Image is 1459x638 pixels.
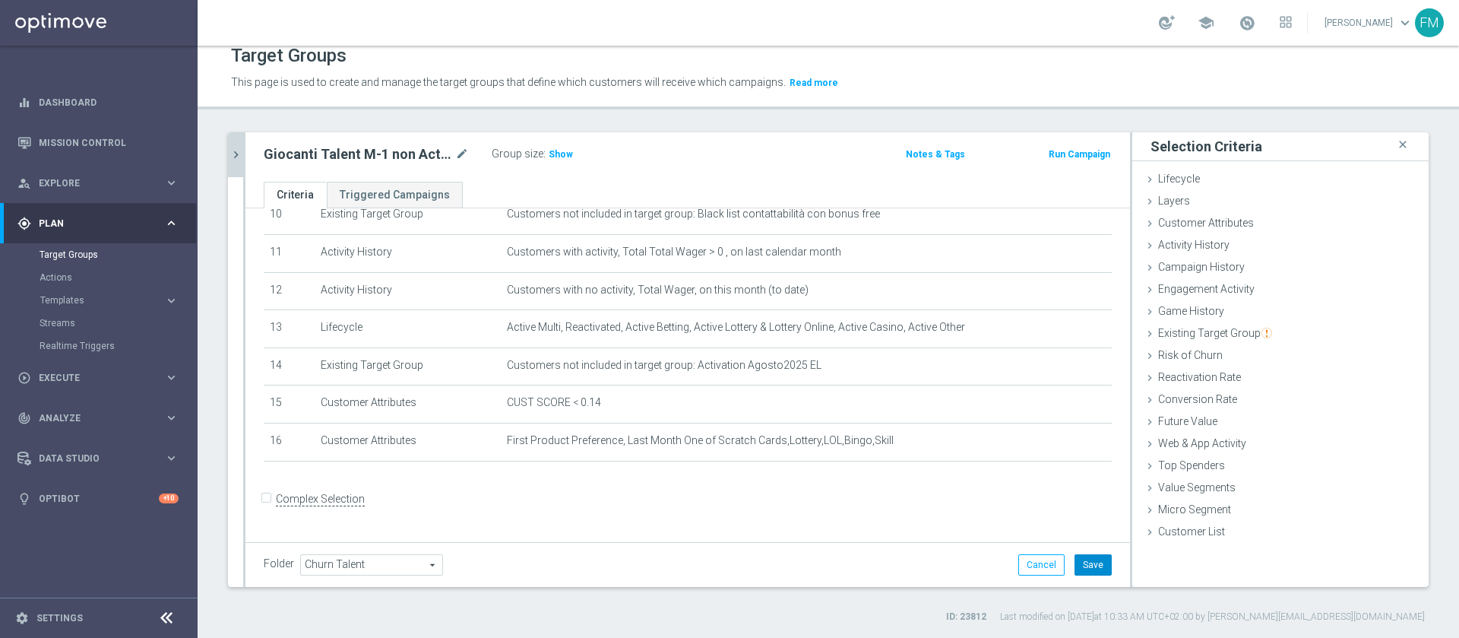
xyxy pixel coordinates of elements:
button: chevron_right [228,132,243,177]
div: FM [1415,8,1444,37]
span: Lifecycle [1158,173,1200,185]
td: 11 [264,234,315,272]
td: Existing Target Group [315,197,502,235]
span: Web & App Activity [1158,437,1246,449]
i: chevron_right [229,148,243,162]
i: person_search [17,176,31,190]
label: Group size [492,148,543,160]
span: Active Multi, Reactivated, Active Betting, Active Lottery & Lottery Online, Active Casino, Active... [507,321,965,334]
td: 12 [264,272,315,310]
div: Mission Control [17,122,179,163]
i: mode_edit [455,145,469,163]
i: keyboard_arrow_right [164,216,179,230]
span: Data Studio [39,454,164,463]
span: Top Spenders [1158,459,1225,471]
span: First Product Preference, Last Month One of Scratch Cards,Lottery,LOL,Bingo,Skill [507,434,894,447]
div: Data Studio [17,452,164,465]
i: keyboard_arrow_right [164,294,179,308]
i: track_changes [17,411,31,425]
i: keyboard_arrow_right [164,451,179,465]
a: Criteria [264,182,327,208]
i: lightbulb [17,492,31,506]
button: equalizer Dashboard [17,97,179,109]
label: Complex Selection [276,492,365,506]
button: Notes & Tags [904,146,967,163]
button: Mission Control [17,137,179,149]
a: Target Groups [40,249,158,261]
button: Run Campaign [1047,146,1112,163]
td: Existing Target Group [315,348,502,386]
td: 16 [264,423,315,461]
a: Streams [40,317,158,329]
span: Customers with no activity, Total Wager, on this month (to date) [507,284,809,297]
span: Execute [39,373,164,382]
span: Explore [39,179,164,188]
a: [PERSON_NAME]keyboard_arrow_down [1323,11,1415,34]
span: Layers [1158,195,1190,207]
div: Dashboard [17,82,179,122]
i: equalizer [17,96,31,110]
span: Customers not included in target group: Black list contattabilità con bonus free [507,208,880,221]
div: Realtime Triggers [40,335,196,357]
td: 14 [264,348,315,386]
span: Customers not included in target group: Activation Agosto2025 EL [507,359,821,372]
label: : [543,148,546,160]
i: play_circle_outline [17,371,31,385]
div: Actions [40,266,196,289]
i: close [1395,135,1410,155]
td: Activity History [315,272,502,310]
div: Templates [40,296,164,305]
a: Realtime Triggers [40,340,158,352]
a: Triggered Campaigns [327,182,463,208]
span: Existing Target Group [1158,327,1272,339]
div: Optibot [17,478,179,519]
div: Analyze [17,411,164,425]
a: Optibot [39,478,159,519]
span: Value Segments [1158,481,1236,494]
span: Plan [39,219,164,228]
a: Settings [36,614,83,623]
button: play_circle_outline Execute keyboard_arrow_right [17,372,179,384]
a: Mission Control [39,122,179,163]
span: CUST SCORE < 0.14 [507,396,601,409]
span: Templates [40,296,149,305]
span: Customers with activity, Total Total Wager > 0 , on last calendar month [507,246,841,259]
button: person_search Explore keyboard_arrow_right [17,177,179,189]
h2: Giocanti Talent M-1 non Active mtd lm [264,145,452,163]
td: 15 [264,386,315,424]
div: Execute [17,371,164,385]
div: Templates [40,289,196,312]
button: track_changes Analyze keyboard_arrow_right [17,412,179,424]
button: gps_fixed Plan keyboard_arrow_right [17,217,179,230]
td: Customer Attributes [315,386,502,424]
div: Explore [17,176,164,190]
span: Micro Segment [1158,503,1231,516]
span: keyboard_arrow_down [1397,14,1413,31]
label: ID: 23812 [946,611,986,624]
button: lightbulb Optibot +10 [17,493,179,505]
a: Dashboard [39,82,179,122]
span: Customer List [1158,525,1225,538]
button: Save [1074,554,1112,576]
div: Plan [17,217,164,230]
span: Analyze [39,414,164,423]
span: Customer Attributes [1158,217,1254,229]
button: Templates keyboard_arrow_right [40,294,179,306]
h1: Target Groups [231,45,347,67]
td: 10 [264,197,315,235]
div: Streams [40,312,196,335]
a: Actions [40,271,158,284]
span: Engagement Activity [1158,283,1255,295]
td: 13 [264,310,315,348]
span: This page is used to create and manage the target groups that define which customers will receive... [231,76,786,88]
label: Last modified on [DATE] at 10:33 AM UTC+02:00 by [PERSON_NAME][EMAIL_ADDRESS][DOMAIN_NAME] [1000,611,1425,624]
span: Reactivation Rate [1158,371,1241,383]
span: Future Value [1158,415,1217,427]
i: keyboard_arrow_right [164,370,179,385]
